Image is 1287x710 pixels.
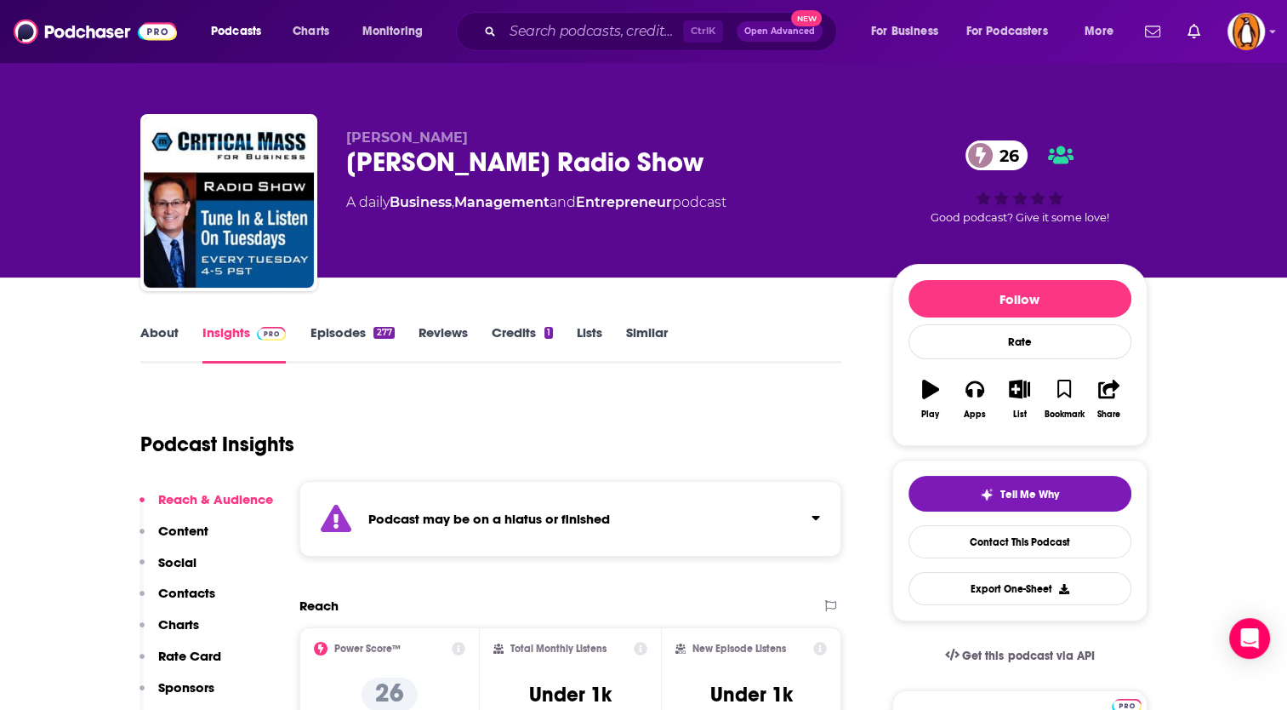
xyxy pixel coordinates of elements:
button: open menu [199,18,283,45]
img: Critical Mass Radio Show [144,117,314,288]
span: Ctrl K [683,20,723,43]
button: Social [140,554,196,586]
span: Good podcast? Give it some love! [931,211,1109,224]
a: Credits1 [492,324,553,364]
h2: Power Score™ [334,643,401,655]
span: Podcasts [211,20,261,43]
div: 1 [544,327,553,339]
button: open menu [1073,18,1135,45]
div: A daily podcast [346,192,726,213]
span: New [791,10,822,26]
button: Rate Card [140,648,221,679]
button: Follow [908,280,1131,318]
a: Show notifications dropdown [1181,17,1207,46]
div: 26Good podcast? Give it some love! [892,129,1147,235]
p: Reach & Audience [158,491,273,507]
h2: Reach [299,598,339,614]
button: open menu [350,18,445,45]
a: 26 [965,140,1028,170]
a: Entrepreneur [576,194,672,210]
button: Share [1086,369,1130,430]
a: Show notifications dropdown [1138,17,1167,46]
a: Reviews [419,324,468,364]
a: InsightsPodchaser Pro [202,324,287,364]
h1: Podcast Insights [140,432,294,457]
span: Monitoring [362,20,423,43]
button: Content [140,523,208,554]
a: About [140,324,179,364]
span: Tell Me Why [1000,488,1059,501]
button: tell me why sparkleTell Me Why [908,476,1131,512]
a: Charts [282,18,339,45]
button: Play [908,369,953,430]
h2: Total Monthly Listens [510,643,606,655]
button: Charts [140,616,199,648]
a: Contact This Podcast [908,525,1131,558]
div: Open Intercom Messenger [1229,618,1270,659]
p: Charts [158,616,199,633]
div: Play [921,409,939,420]
div: 277 [373,327,394,339]
button: open menu [859,18,960,45]
strong: Podcast may be on a hiatus or finished [368,511,610,527]
div: Share [1097,409,1120,420]
div: Search podcasts, credits, & more... [472,12,853,51]
section: Click to expand status details [299,481,842,557]
span: , [452,194,454,210]
a: Similar [626,324,668,364]
div: Bookmark [1044,409,1084,420]
button: Show profile menu [1227,13,1265,50]
button: Open AdvancedNew [737,21,823,42]
button: List [997,369,1041,430]
a: Get this podcast via API [931,635,1108,677]
span: and [550,194,576,210]
span: For Podcasters [966,20,1048,43]
button: Apps [953,369,997,430]
span: More [1085,20,1113,43]
button: Export One-Sheet [908,572,1131,605]
span: Logged in as penguin_portfolio [1227,13,1265,50]
h3: Under 1k [710,682,793,707]
img: Podchaser - Follow, Share and Rate Podcasts [14,15,177,48]
div: List [1013,409,1027,420]
button: open menu [955,18,1073,45]
p: Content [158,523,208,539]
img: tell me why sparkle [980,488,994,501]
h3: Under 1k [529,682,612,707]
a: Management [454,194,550,210]
h2: New Episode Listens [692,643,786,655]
span: 26 [982,140,1028,170]
button: Reach & Audience [140,491,273,523]
img: Podchaser Pro [257,327,287,341]
span: Get this podcast via API [962,649,1094,663]
div: Apps [964,409,986,420]
p: Contacts [158,585,215,601]
span: For Business [871,20,938,43]
a: Lists [577,324,602,364]
button: Contacts [140,585,215,616]
span: [PERSON_NAME] [346,129,468,146]
p: Rate Card [158,648,221,664]
input: Search podcasts, credits, & more... [503,18,683,45]
div: Rate [908,324,1131,359]
span: Open Advanced [744,27,815,36]
img: User Profile [1227,13,1265,50]
p: Sponsors [158,679,214,696]
a: Business [390,194,452,210]
p: Social [158,554,196,570]
button: Bookmark [1042,369,1086,430]
a: Episodes277 [310,324,394,364]
span: Charts [293,20,329,43]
